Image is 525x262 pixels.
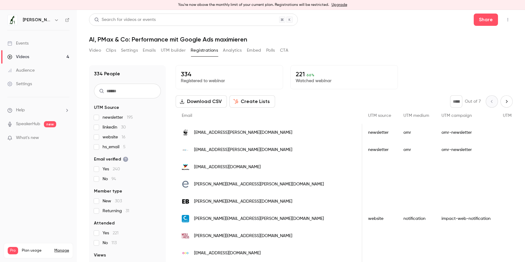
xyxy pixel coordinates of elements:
[54,248,69,253] a: Manage
[194,164,261,170] span: [EMAIL_ADDRESS][DOMAIN_NAME]
[182,113,192,118] span: Email
[368,113,391,118] span: UTM source
[103,230,119,236] span: Yes
[397,210,435,227] div: notification
[8,247,18,254] span: Pro
[111,177,116,181] span: 94
[89,46,101,55] button: Video
[296,78,393,84] p: Watched webinar
[123,145,126,149] span: 5
[182,163,189,171] img: weloveyou.ch
[7,107,69,113] li: help-dropdown-opener
[194,216,324,222] span: [PERSON_NAME][EMAIL_ADDRESS][PERSON_NAME][DOMAIN_NAME]
[89,36,513,43] h1: AI, PMax & Co: Performance mit Google Ads maximieren
[94,156,128,162] span: Email verified
[106,46,116,55] button: Clips
[94,252,106,258] span: Views
[22,248,51,253] span: Plan usage
[229,95,275,108] button: Create Lists
[223,46,242,55] button: Analytics
[16,107,25,113] span: Help
[127,115,133,120] span: 195
[182,146,189,153] img: bwf-profiles.de
[103,240,117,246] span: No
[441,113,472,118] span: UTM campaign
[111,241,117,245] span: 113
[7,54,29,60] div: Videos
[280,46,288,55] button: CTA
[397,141,435,158] div: omr
[465,98,481,105] p: Out of 7
[194,233,292,239] span: [PERSON_NAME][EMAIL_ADDRESS][DOMAIN_NAME]
[182,198,189,205] img: erikblatter.com
[362,210,397,227] div: website
[103,166,120,172] span: Yes
[8,15,17,25] img: Jung von Matt IMPACT
[194,147,292,153] span: [EMAIL_ADDRESS][PERSON_NAME][DOMAIN_NAME]
[306,73,314,77] span: 66 %
[266,46,275,55] button: Polls
[182,249,189,257] img: ringier.ch
[94,105,119,111] span: UTM Source
[247,46,261,55] button: Embed
[126,209,129,213] span: 31
[362,124,397,141] div: newsletter
[113,231,119,235] span: 221
[115,199,122,203] span: 303
[161,46,186,55] button: UTM builder
[103,176,116,182] span: No
[94,17,156,23] div: Search for videos or events
[44,121,56,127] span: new
[191,46,218,55] button: Registrations
[332,2,347,7] a: Upgrade
[103,124,126,130] span: linkedin
[94,188,122,194] span: Member type
[503,15,513,25] button: Top Bar Actions
[194,250,261,256] span: [EMAIL_ADDRESS][DOMAIN_NAME]
[296,70,393,78] p: 221
[122,135,126,139] span: 16
[176,95,227,108] button: Download CSV
[474,14,498,26] button: Share
[182,129,189,136] img: wwf.de
[103,208,129,214] span: Returning
[194,129,292,136] span: [EMAIL_ADDRESS][PERSON_NAME][DOMAIN_NAME]
[181,70,278,78] p: 334
[94,220,115,226] span: Attended
[121,125,126,129] span: 30
[16,135,39,141] span: What's new
[103,144,126,150] span: hs_email
[7,40,29,46] div: Events
[194,198,292,205] span: [PERSON_NAME][EMAIL_ADDRESS][DOMAIN_NAME]
[7,81,32,87] div: Settings
[143,46,156,55] button: Emails
[181,78,278,84] p: Registered to webinar
[362,141,397,158] div: newsletter
[503,113,522,118] span: UTM term
[103,114,133,121] span: newsletter
[23,17,52,23] h6: [PERSON_NAME] von [PERSON_NAME] IMPACT
[182,215,189,222] img: contcept.ch
[113,167,120,171] span: 240
[403,113,429,118] span: UTM medium
[182,232,189,240] img: meilihess.ch
[7,67,35,73] div: Audience
[182,181,189,188] img: eduversum.de
[103,134,126,140] span: website
[500,95,513,108] button: Next page
[94,70,120,77] h1: 334 People
[397,124,435,141] div: omr
[435,124,497,141] div: omr-newsletter
[16,121,40,127] a: SpeakerHub
[103,198,122,204] span: New
[62,135,69,141] iframe: Noticeable Trigger
[435,210,497,227] div: impact-web-notification
[435,141,497,158] div: omr-newsletter
[121,46,138,55] button: Settings
[194,181,324,188] span: [PERSON_NAME][EMAIL_ADDRESS][PERSON_NAME][DOMAIN_NAME]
